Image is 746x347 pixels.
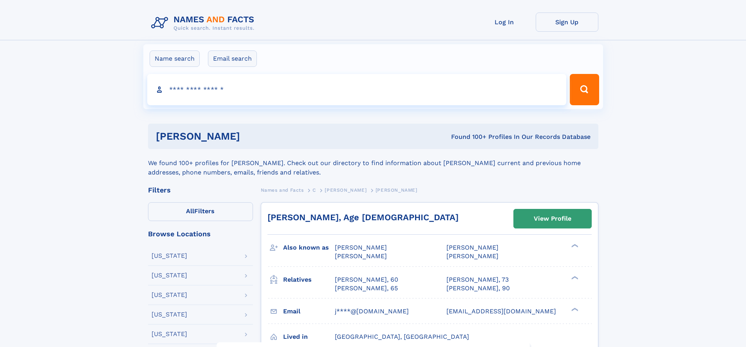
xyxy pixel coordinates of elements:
span: [PERSON_NAME] [376,187,417,193]
div: View Profile [534,210,571,228]
h3: Lived in [283,330,335,343]
label: Name search [150,50,200,67]
a: [PERSON_NAME], 60 [335,275,398,284]
label: Email search [208,50,257,67]
span: All [186,207,194,215]
div: [US_STATE] [152,292,187,298]
span: [PERSON_NAME] [335,252,387,260]
div: [US_STATE] [152,331,187,337]
span: [PERSON_NAME] [335,244,387,251]
a: [PERSON_NAME], 90 [446,284,510,293]
span: [PERSON_NAME] [446,252,499,260]
div: We found 100+ profiles for [PERSON_NAME]. Check out our directory to find information about [PERS... [148,149,598,177]
div: Filters [148,187,253,194]
div: [US_STATE] [152,272,187,279]
button: Search Button [570,74,599,105]
h3: Also known as [283,241,335,254]
h3: Relatives [283,273,335,286]
span: [EMAIL_ADDRESS][DOMAIN_NAME] [446,307,556,315]
h1: [PERSON_NAME] [156,131,346,141]
a: [PERSON_NAME], 73 [446,275,509,284]
div: ❯ [569,275,579,280]
a: Names and Facts [261,185,304,195]
a: Sign Up [536,13,598,32]
a: C [312,185,316,195]
div: Found 100+ Profiles In Our Records Database [345,133,591,141]
div: [US_STATE] [152,253,187,259]
img: Logo Names and Facts [148,13,261,34]
div: Browse Locations [148,230,253,237]
a: Log In [473,13,536,32]
label: Filters [148,202,253,221]
div: [US_STATE] [152,311,187,318]
div: ❯ [569,243,579,248]
span: C [312,187,316,193]
a: [PERSON_NAME], Age [DEMOGRAPHIC_DATA] [267,212,459,222]
a: View Profile [514,209,591,228]
span: [GEOGRAPHIC_DATA], [GEOGRAPHIC_DATA] [335,333,469,340]
span: [PERSON_NAME] [446,244,499,251]
h3: Email [283,305,335,318]
a: [PERSON_NAME], 65 [335,284,398,293]
div: ❯ [569,307,579,312]
input: search input [147,74,567,105]
a: [PERSON_NAME] [325,185,367,195]
span: [PERSON_NAME] [325,187,367,193]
